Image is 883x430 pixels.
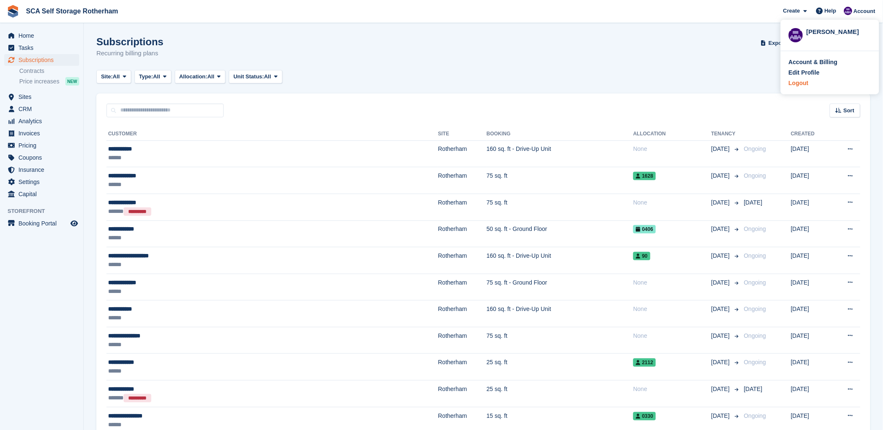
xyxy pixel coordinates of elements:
[711,145,731,153] span: [DATE]
[69,218,79,228] a: Preview store
[113,73,120,81] span: All
[438,274,487,300] td: Rotherham
[711,385,731,394] span: [DATE]
[4,30,79,41] a: menu
[23,4,122,18] a: SCA Self Storage Rotherham
[791,354,831,381] td: [DATE]
[487,247,633,274] td: 160 sq. ft - Drive-Up Unit
[18,140,69,151] span: Pricing
[153,73,160,81] span: All
[18,152,69,163] span: Coupons
[791,194,831,220] td: [DATE]
[438,140,487,167] td: Rotherham
[438,380,487,407] td: Rotherham
[487,140,633,167] td: 160 sq. ft - Drive-Up Unit
[487,194,633,220] td: 75 sq. ft
[438,127,487,141] th: Site
[789,28,803,42] img: Kelly Neesham
[633,252,650,260] span: 90
[759,36,796,50] button: Export
[711,332,731,340] span: [DATE]
[18,103,69,115] span: CRM
[633,385,711,394] div: None
[207,73,215,81] span: All
[744,332,766,339] span: Ongoing
[4,218,79,229] a: menu
[791,167,831,194] td: [DATE]
[18,54,69,66] span: Subscriptions
[438,354,487,381] td: Rotherham
[711,198,731,207] span: [DATE]
[19,78,60,85] span: Price increases
[18,176,69,188] span: Settings
[744,145,766,152] span: Ongoing
[7,5,19,18] img: stora-icon-8386f47178a22dfd0bd8f6a31ec36ba5ce8667c1dd55bd0f319d3a0aa187defe.svg
[4,42,79,54] a: menu
[19,67,79,75] a: Contracts
[4,188,79,200] a: menu
[744,199,762,206] span: [DATE]
[789,68,871,77] a: Edit Profile
[633,305,711,313] div: None
[233,73,264,81] span: Unit Status:
[783,7,800,15] span: Create
[4,103,79,115] a: menu
[96,70,131,84] button: Site: All
[633,127,711,141] th: Allocation
[711,412,731,420] span: [DATE]
[4,176,79,188] a: menu
[438,220,487,247] td: Rotherham
[438,194,487,220] td: Rotherham
[4,127,79,139] a: menu
[487,127,633,141] th: Booking
[96,49,163,58] p: Recurring billing plans
[179,73,207,81] span: Allocation:
[744,252,766,259] span: Ongoing
[175,70,226,84] button: Allocation: All
[487,274,633,300] td: 75 sq. ft - Ground Floor
[18,115,69,127] span: Analytics
[438,327,487,354] td: Rotherham
[4,152,79,163] a: menu
[791,140,831,167] td: [DATE]
[633,358,656,367] span: 2112
[18,218,69,229] span: Booking Portal
[65,77,79,85] div: NEW
[711,251,731,260] span: [DATE]
[4,54,79,66] a: menu
[711,225,731,233] span: [DATE]
[791,274,831,300] td: [DATE]
[487,167,633,194] td: 75 sq. ft
[744,279,766,286] span: Ongoing
[4,140,79,151] a: menu
[438,247,487,274] td: Rotherham
[487,300,633,327] td: 160 sq. ft - Drive-Up Unit
[711,278,731,287] span: [DATE]
[135,70,171,84] button: Type: All
[18,42,69,54] span: Tasks
[633,278,711,287] div: None
[19,77,79,86] a: Price increases NEW
[633,412,656,420] span: 0330
[769,39,786,47] span: Export
[139,73,153,81] span: Type:
[791,380,831,407] td: [DATE]
[806,27,871,35] div: [PERSON_NAME]
[744,306,766,312] span: Ongoing
[18,188,69,200] span: Capital
[789,79,808,88] div: Logout
[744,172,766,179] span: Ongoing
[101,73,113,81] span: Site:
[633,145,711,153] div: None
[791,220,831,247] td: [DATE]
[8,207,83,215] span: Storefront
[487,354,633,381] td: 25 sq. ft
[711,171,731,180] span: [DATE]
[744,386,762,392] span: [DATE]
[4,164,79,176] a: menu
[18,30,69,41] span: Home
[229,70,282,84] button: Unit Status: All
[711,305,731,313] span: [DATE]
[744,225,766,232] span: Ongoing
[487,220,633,247] td: 50 sq. ft - Ground Floor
